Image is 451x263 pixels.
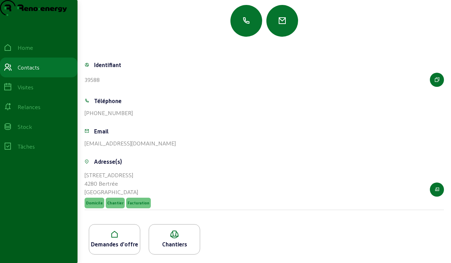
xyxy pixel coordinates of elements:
[86,201,103,205] span: Domicile
[128,201,149,205] span: Facturation
[94,97,122,105] div: Téléphone
[94,61,121,69] div: Identifiant
[18,103,41,111] div: Relances
[85,76,100,84] div: 39588
[149,240,200,249] div: Chantiers
[18,83,33,91] div: Visites
[94,157,122,166] div: Adresse(s)
[18,122,32,131] div: Stock
[18,63,39,72] div: Contacts
[18,142,35,151] div: Tâches
[85,179,152,188] div: 4280 Bertrée
[107,201,123,205] span: Chantier
[94,127,109,136] div: Email
[89,240,140,249] div: Demandes d'offre
[18,43,33,52] div: Home
[85,188,152,196] div: [GEOGRAPHIC_DATA]
[85,109,133,117] div: [PHONE_NUMBER]
[85,139,176,148] div: [EMAIL_ADDRESS][DOMAIN_NAME]
[85,171,152,179] div: [STREET_ADDRESS]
